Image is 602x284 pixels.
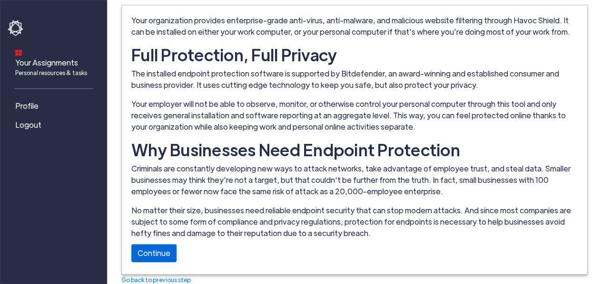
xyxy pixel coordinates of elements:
[121,276,191,284] a: Go back to previous step
[15,100,39,112] span: Profile
[8,20,25,36] img: havoc-shield-logo-white.png
[131,244,177,262] a: Continue
[131,68,578,91] p: The installed endpoint protection software is supported by Bitdefender, an award-winning and esta...
[131,15,578,38] p: Your organization provides enterprise-grade anti-virus, anti-malware, and malicious website filte...
[131,163,578,197] p: Criminals are constantly developing new ways to attack networks, take advantage of employee trust...
[8,115,103,134] a: Logout
[15,119,41,131] span: Logout
[15,57,87,77] span: Your Assignments
[131,98,578,133] p: Your employer will not be able to observe, monitor, or otherwise control your personal computer t...
[15,49,22,56] img: dashboard-icon.svg
[15,68,87,77] span: Personal resources & tasks
[8,96,103,115] a: Profile
[131,140,578,159] h4: Why Businesses Need Endpoint Protection
[8,43,103,81] a: Your AssignmentsPersonal resources & tasks
[131,205,578,239] p: No matter their size, businesses need reliable endpoint security that can stop modern attacks. An...
[131,45,578,64] h4: Full Protection, Full Privacy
